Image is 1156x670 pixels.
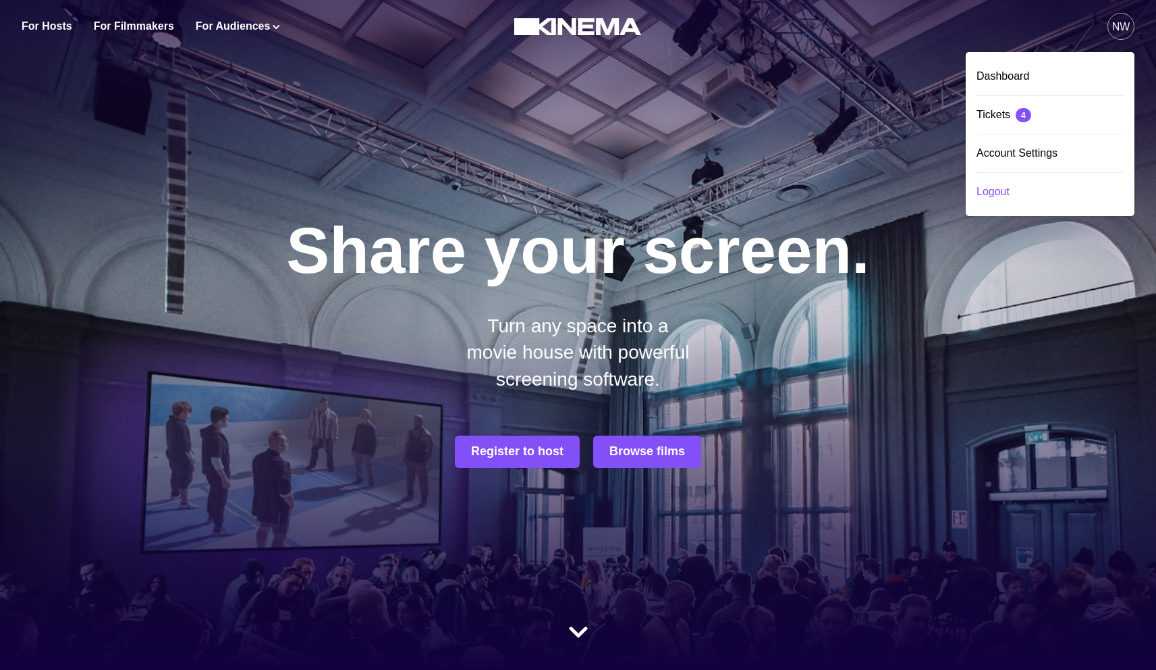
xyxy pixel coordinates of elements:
[455,436,580,468] button: Register to host
[196,18,280,34] button: For Audiences
[976,96,1124,134] a: Tickets 4
[593,436,701,468] a: Browse films
[976,134,1124,173] a: Account Settings
[976,96,1124,134] div: Tickets
[976,173,1124,211] button: Logout
[460,313,696,392] p: Turn any space into a movie house with powerful screening software.
[22,18,72,34] a: For Hosts
[976,57,1124,95] div: Dashboard
[286,202,869,299] p: Share your screen.
[1021,111,1026,120] div: 4
[976,134,1124,172] div: Account Settings
[976,57,1124,96] a: Dashboard
[94,18,174,34] a: For Filmmakers
[1112,19,1130,35] div: NW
